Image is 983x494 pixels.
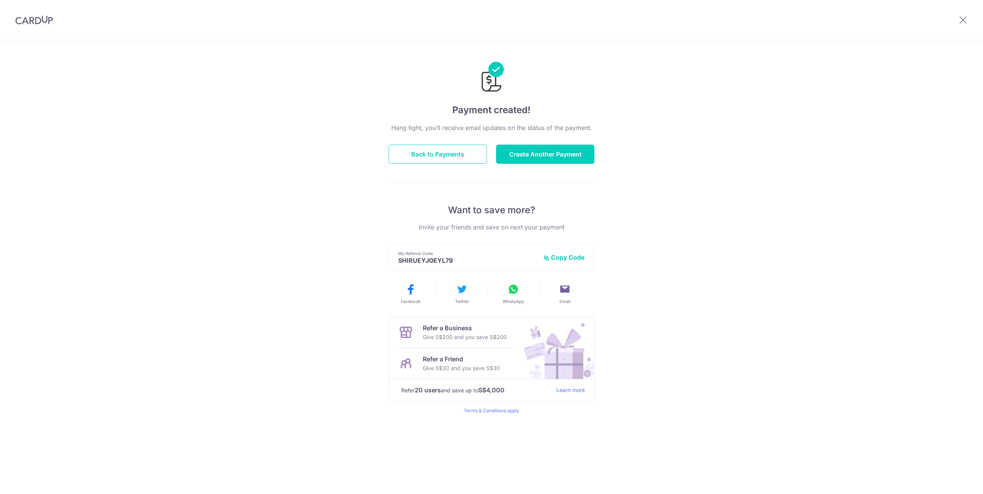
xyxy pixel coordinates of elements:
[15,15,53,25] img: CardUp
[423,323,507,333] p: Refer a Business
[401,298,420,305] span: Facebook
[479,62,504,94] img: Payments
[415,385,441,395] strong: 20 users
[556,385,585,395] a: Learn more
[389,123,594,132] p: Hang tight, you’ll receive email updates on the status of the payment.
[439,283,485,305] button: Twitter
[389,145,487,164] button: Back to Payments
[542,283,587,305] button: Email
[491,283,536,305] button: WhatsApp
[389,103,594,117] h4: Payment created!
[455,298,469,305] span: Twitter
[464,408,519,413] a: Terms & Conditions apply
[401,385,550,395] p: Refer and save up to
[398,250,537,257] p: My Referral Code
[478,385,505,395] strong: S$4,000
[496,145,594,164] button: Create Another Payment
[389,222,594,232] p: Invite your friends and save on next your payment
[389,204,594,216] p: Want to save more?
[423,364,500,373] p: Give S$30 and you save S$30
[423,333,507,342] p: Give S$200 and you save S$200
[388,283,433,305] button: Facebook
[543,254,585,261] button: Copy Code
[559,298,571,305] span: Email
[398,257,537,264] p: SHIRUEYJOEYL79
[423,354,500,364] p: Refer a Friend
[516,317,594,379] img: Refer
[503,298,524,305] span: WhatsApp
